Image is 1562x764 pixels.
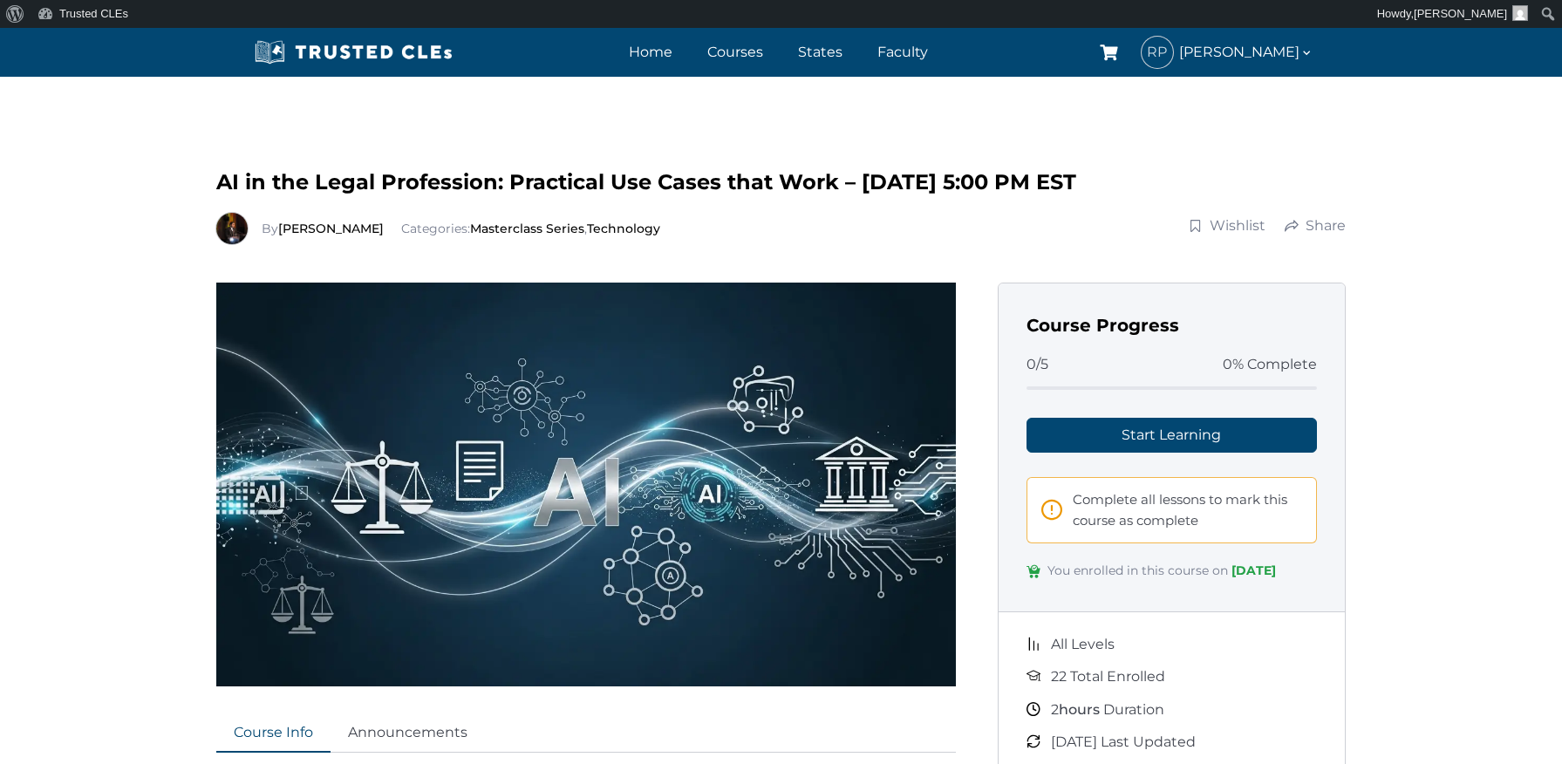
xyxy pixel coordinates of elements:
[1414,7,1507,20] span: [PERSON_NAME]
[1188,215,1266,236] a: Wishlist
[1051,699,1164,721] span: Duration
[873,39,932,65] a: Faculty
[1284,215,1347,236] a: Share
[1231,563,1276,578] span: [DATE]
[470,221,584,236] a: Masterclass Series
[1051,731,1196,754] span: [DATE] Last Updated
[1047,561,1276,583] span: You enrolled in this course on
[249,39,458,65] img: Trusted CLEs
[794,39,847,65] a: States
[1051,665,1165,688] span: 22 Total Enrolled
[331,714,485,753] a: Announcements
[587,221,660,236] a: Technology
[278,221,384,236] a: [PERSON_NAME]
[1223,353,1317,376] span: 0% Complete
[1051,701,1059,718] span: 2
[1027,418,1318,453] a: Start Learning
[216,714,331,753] a: Course Info
[1059,701,1100,718] span: hours
[216,283,956,686] img: AI-in-the-Legal-Profession.webp
[624,39,677,65] a: Home
[216,169,1076,194] span: AI in the Legal Profession: Practical Use Cases that Work – [DATE] 5:00 PM EST
[1051,633,1115,656] span: All Levels
[1027,353,1048,376] span: 0/5
[216,213,248,244] img: Richard Estevez
[262,219,660,238] div: Categories: ,
[262,221,387,236] span: By
[1073,489,1303,531] span: Complete all lessons to mark this course as complete
[1142,37,1173,68] span: RP
[1179,40,1313,64] span: [PERSON_NAME]
[703,39,767,65] a: Courses
[1027,311,1318,339] h3: Course Progress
